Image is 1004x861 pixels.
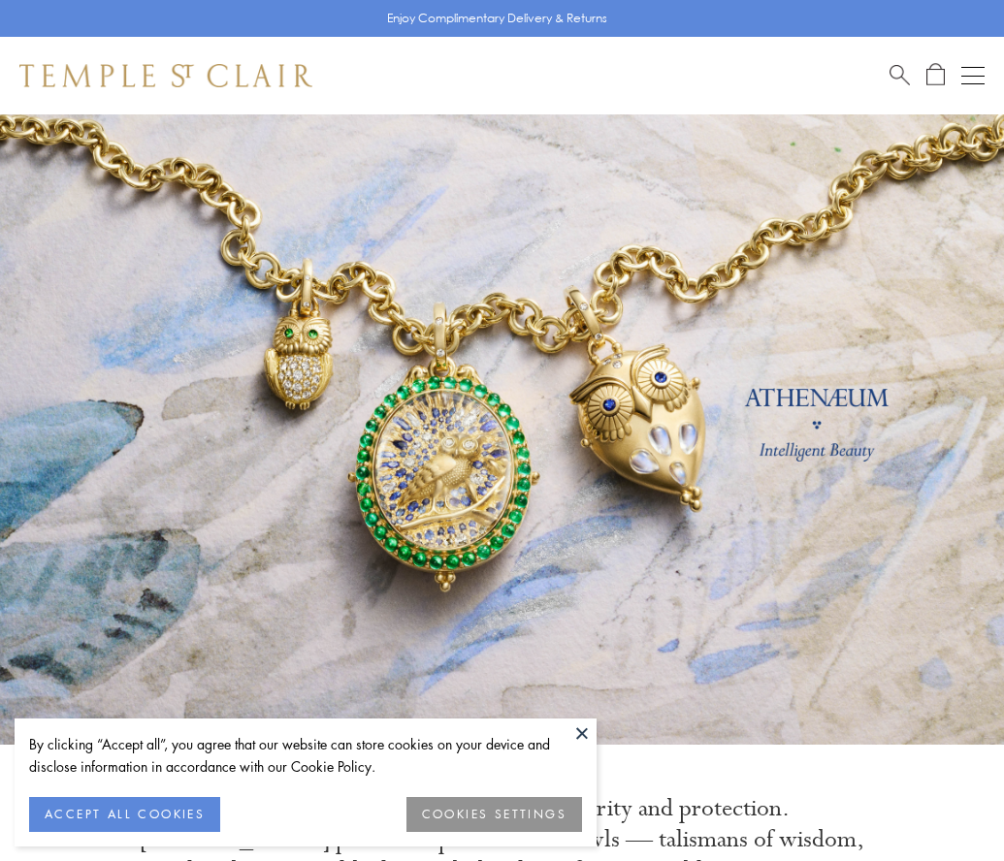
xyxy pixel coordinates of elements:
[926,63,945,87] a: Open Shopping Bag
[19,64,312,87] img: Temple St. Clair
[29,733,582,778] div: By clicking “Accept all”, you agree that our website can store cookies on your device and disclos...
[406,797,582,832] button: COOKIES SETTINGS
[387,9,607,28] p: Enjoy Complimentary Delivery & Returns
[890,63,910,87] a: Search
[961,64,985,87] button: Open navigation
[29,797,220,832] button: ACCEPT ALL COOKIES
